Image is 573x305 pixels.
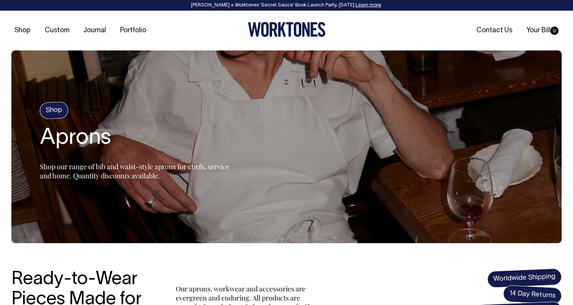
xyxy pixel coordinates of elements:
a: Journal [80,24,109,37]
span: Shop our range of bib and waist-style aprons for chefs, service and home. Quantity discounts avai... [40,162,229,180]
div: [PERSON_NAME] × Worktones ‘Secret Sauce’ Book Launch Party, [DATE]. . [8,3,565,8]
a: Custom [42,24,72,37]
h1: Aprons [40,126,229,151]
a: Shop [11,24,34,37]
a: Learn more [355,3,381,8]
span: Worldwide Shipping [487,268,562,288]
h4: Shop [39,102,69,119]
span: 0 [550,27,559,35]
a: Contact Us [473,24,515,37]
a: Your Bill0 [523,24,562,37]
span: 14 Day Returns [503,285,562,305]
a: Portfolio [117,24,149,37]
